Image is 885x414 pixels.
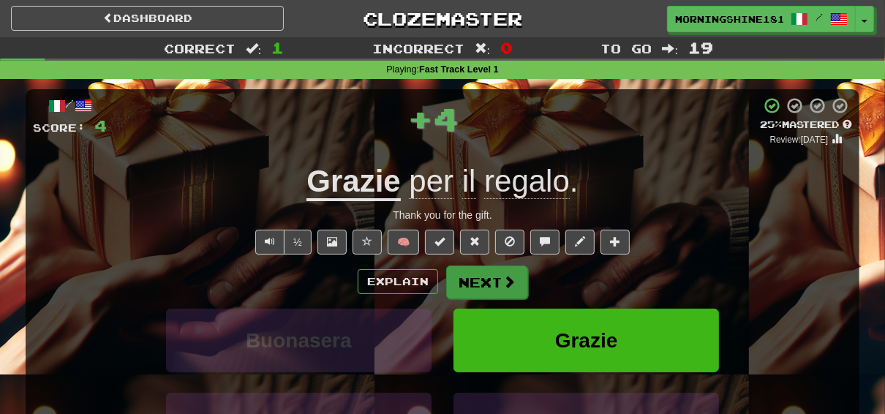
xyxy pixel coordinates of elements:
span: per [409,164,453,199]
span: 19 [688,39,713,56]
span: To go [601,41,652,56]
button: Grazie [453,309,719,372]
span: MorningShine1818 [675,12,783,26]
button: Favorite sentence (alt+f) [353,230,382,255]
span: 4 [94,116,107,135]
span: regalo [484,164,570,199]
span: 25 % [760,118,782,130]
div: Text-to-speech controls [252,230,312,255]
span: : [663,42,679,55]
button: Discuss sentence (alt+u) [530,230,560,255]
span: Grazie [555,329,618,352]
span: : [246,42,262,55]
span: / [816,12,823,22]
span: : [475,42,491,55]
span: 4 [434,100,459,137]
span: Incorrect [372,41,464,56]
span: Score: [33,121,86,134]
span: Correct [164,41,236,56]
button: Show image (alt+x) [317,230,347,255]
strong: Fast Track Level 1 [419,64,499,75]
a: Clozemaster [306,6,579,31]
small: Review: [DATE] [770,135,829,145]
div: Thank you for the gift. [33,208,852,222]
button: Add to collection (alt+a) [600,230,630,255]
button: Ignore sentence (alt+i) [495,230,524,255]
a: MorningShine1818 / [667,6,856,32]
span: + [408,97,434,140]
button: Reset to 0% Mastered (alt+r) [460,230,489,255]
span: 0 [500,39,513,56]
button: Edit sentence (alt+d) [565,230,595,255]
button: 🧠 [388,230,419,255]
div: Mastered [760,118,852,132]
button: Set this sentence to 100% Mastered (alt+m) [425,230,454,255]
a: Dashboard [11,6,284,31]
button: Buonasera [166,309,432,372]
span: il [462,164,476,199]
u: Grazie [306,164,400,201]
button: ½ [284,230,312,255]
button: Play sentence audio (ctl+space) [255,230,285,255]
span: 1 [271,39,284,56]
span: . [401,164,579,199]
button: Explain [358,269,438,294]
div: / [33,97,107,115]
button: Next [446,266,528,299]
span: Buonasera [246,329,352,352]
